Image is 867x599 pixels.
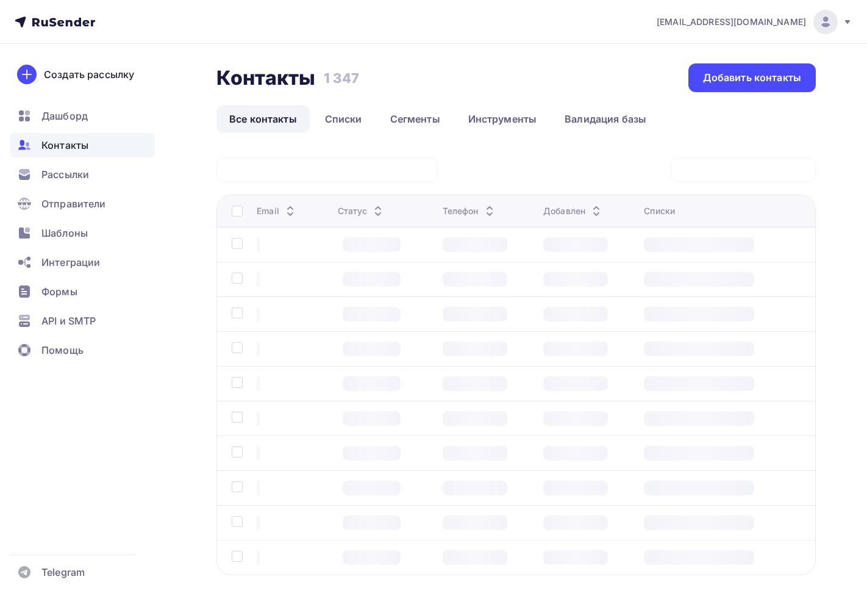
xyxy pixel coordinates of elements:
a: Все контакты [216,105,310,133]
span: Telegram [41,565,85,579]
span: Рассылки [41,167,89,182]
span: Шаблоны [41,226,88,240]
div: Телефон [443,205,497,217]
h3: 1 347 [324,70,359,87]
a: Списки [312,105,375,133]
div: Добавить контакты [703,71,801,85]
a: Отправители [10,192,155,216]
span: Контакты [41,138,88,152]
div: Добавлен [543,205,604,217]
h2: Контакты [216,66,315,90]
span: Дашборд [41,109,88,123]
span: Помощь [41,343,84,357]
a: Контакты [10,133,155,157]
span: Отправители [41,196,106,211]
a: Дашборд [10,104,155,128]
a: [EMAIL_ADDRESS][DOMAIN_NAME] [657,10,852,34]
a: Шаблоны [10,221,155,245]
div: Создать рассылку [44,67,134,82]
a: Рассылки [10,162,155,187]
a: Валидация базы [552,105,659,133]
span: Формы [41,284,77,299]
div: Списки [644,205,675,217]
span: API и SMTP [41,314,96,328]
span: [EMAIL_ADDRESS][DOMAIN_NAME] [657,16,806,28]
a: Инструменты [455,105,550,133]
a: Сегменты [377,105,453,133]
div: Статус [338,205,386,217]
span: Интеграции [41,255,100,270]
div: Email [257,205,298,217]
a: Формы [10,279,155,304]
